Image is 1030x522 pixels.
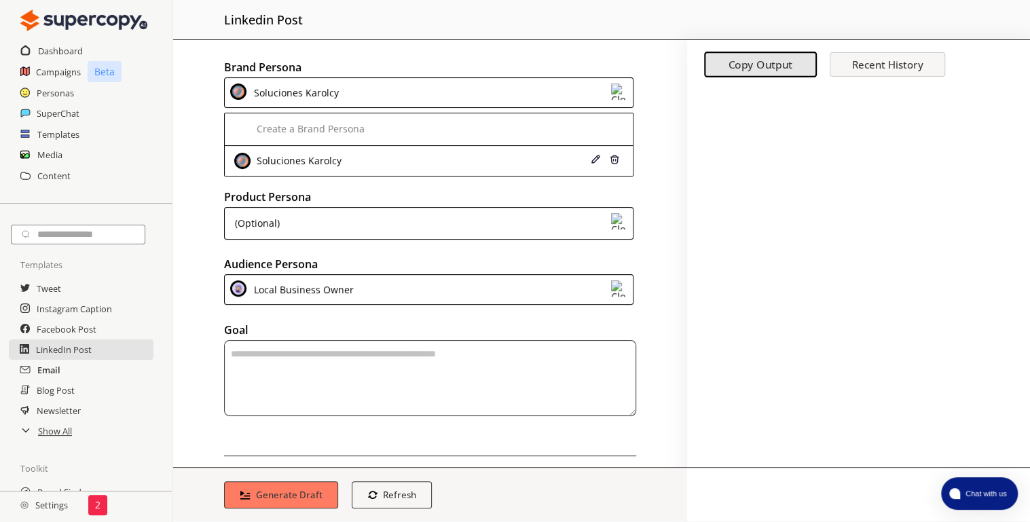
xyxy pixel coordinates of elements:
[37,278,61,299] a: Tweet
[36,62,81,82] a: Campaigns
[249,83,339,102] div: Soluciones Karolcy
[611,213,627,229] img: Close
[224,7,303,33] h2: linkedin post
[38,421,72,441] a: Show All
[224,320,636,340] h2: Goal
[852,58,923,71] b: Recent History
[224,340,636,416] textarea: textarea-textarea
[230,213,280,234] div: (Optional)
[253,155,342,166] div: Soluciones Karolcy
[611,83,627,100] img: Close
[37,380,75,400] a: Blog Post
[960,488,1010,499] span: Chat with us
[729,58,793,72] b: Copy Output
[37,319,96,339] a: Facebook Post
[591,155,600,164] img: Close
[234,153,251,169] img: Close
[37,482,90,502] a: Brand Finder
[224,481,338,508] button: Generate Draft
[224,57,636,77] h2: Brand Persona
[611,280,627,297] img: Close
[230,280,246,297] img: Close
[37,400,81,421] a: Newsletter
[253,124,365,134] div: Create a Brand Persona
[224,187,636,207] h2: Product Persona
[704,52,817,78] button: Copy Output
[224,254,636,274] h2: Audience Persona
[37,360,60,380] a: Email
[37,145,62,165] a: Media
[36,339,92,360] a: LinkedIn Post
[830,52,945,77] button: Recent History
[230,83,246,100] img: Close
[941,477,1018,510] button: atlas-launcher
[249,280,354,299] div: Local Business Owner
[383,489,416,501] b: Refresh
[37,103,79,124] a: SuperChat
[352,481,433,508] button: Refresh
[37,83,74,103] a: Personas
[224,463,350,483] h2: Advanced Input Settings
[20,501,29,509] img: Close
[224,463,373,483] button: advanced-inputs
[37,124,79,145] a: Templates
[88,61,122,82] p: Beta
[95,500,100,510] p: 2
[38,41,83,61] a: Dashboard
[37,299,112,319] a: Instagram Caption
[610,155,619,164] img: Close
[37,166,71,186] a: Content
[256,489,323,501] b: Generate Draft
[20,7,147,34] img: Close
